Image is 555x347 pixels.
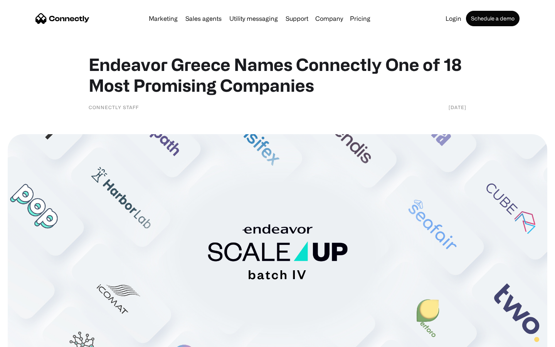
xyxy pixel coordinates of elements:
[89,54,466,96] h1: Endeavor Greece Names Connectly One of 18 Most Promising Companies
[15,334,46,344] ul: Language list
[466,11,520,26] a: Schedule a demo
[315,13,343,24] div: Company
[226,15,281,22] a: Utility messaging
[89,103,139,111] div: Connectly Staff
[442,15,464,22] a: Login
[182,15,225,22] a: Sales agents
[347,15,373,22] a: Pricing
[146,15,181,22] a: Marketing
[283,15,311,22] a: Support
[8,334,46,344] aside: Language selected: English
[449,103,466,111] div: [DATE]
